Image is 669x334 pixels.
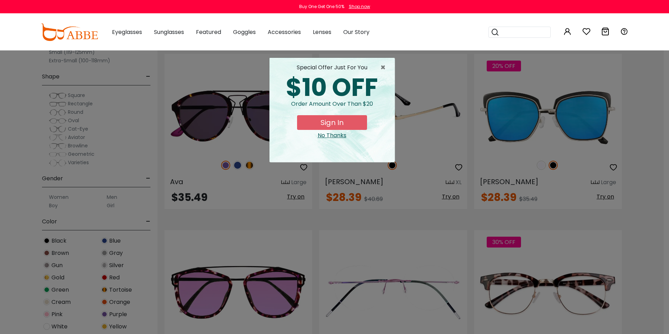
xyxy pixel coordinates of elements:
span: Sunglasses [154,28,184,36]
span: × [380,63,389,72]
button: Close [380,63,389,72]
button: Sign In [297,115,367,130]
span: Featured [196,28,221,36]
div: Order amount over than $20 [275,100,389,115]
a: Shop now [345,4,370,9]
div: Shop now [349,4,370,10]
div: special offer just for you [275,63,389,72]
img: abbeglasses.com [41,23,98,41]
span: Lenses [313,28,331,36]
span: Our Story [343,28,369,36]
span: Eyeglasses [112,28,142,36]
span: Goggles [233,28,256,36]
span: Accessories [268,28,301,36]
div: $10 OFF [275,75,389,100]
div: Buy One Get One 50% [299,4,344,10]
div: Close [275,131,389,140]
